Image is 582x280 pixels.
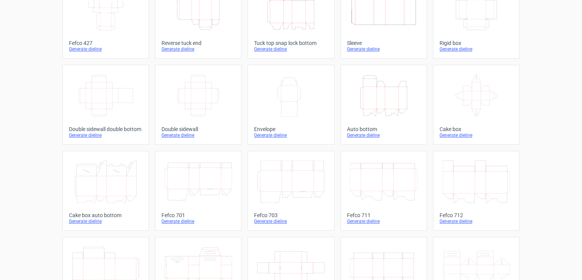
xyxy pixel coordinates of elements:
[161,218,235,224] div: Generate dieline
[347,132,421,138] div: Generate dieline
[161,212,235,218] div: Fefco 701
[62,65,149,145] a: Double sidewall double bottomGenerate dieline
[347,46,421,52] div: Generate dieline
[62,151,149,231] a: Cake box auto bottomGenerate dieline
[69,46,142,52] div: Generate dieline
[69,126,142,132] div: Double sidewall double bottom
[254,126,328,132] div: Envelope
[155,65,241,145] a: Double sidewallGenerate dieline
[161,132,235,138] div: Generate dieline
[248,65,334,145] a: EnvelopeGenerate dieline
[440,218,513,224] div: Generate dieline
[254,212,328,218] div: Fefco 703
[161,126,235,132] div: Double sidewall
[341,65,427,145] a: Auto bottomGenerate dieline
[69,132,142,138] div: Generate dieline
[161,40,235,46] div: Reverse tuck end
[433,65,520,145] a: Cake boxGenerate dieline
[440,40,513,46] div: Rigid box
[161,46,235,52] div: Generate dieline
[440,132,513,138] div: Generate dieline
[341,151,427,231] a: Fefco 711Generate dieline
[254,132,328,138] div: Generate dieline
[254,218,328,224] div: Generate dieline
[69,218,142,224] div: Generate dieline
[155,151,241,231] a: Fefco 701Generate dieline
[248,151,334,231] a: Fefco 703Generate dieline
[347,218,421,224] div: Generate dieline
[440,126,513,132] div: Cake box
[69,212,142,218] div: Cake box auto bottom
[433,151,520,231] a: Fefco 712Generate dieline
[347,212,421,218] div: Fefco 711
[254,46,328,52] div: Generate dieline
[440,212,513,218] div: Fefco 712
[347,126,421,132] div: Auto bottom
[347,40,421,46] div: Sleeve
[440,46,513,52] div: Generate dieline
[69,40,142,46] div: Fefco 427
[254,40,328,46] div: Tuck top snap lock bottom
